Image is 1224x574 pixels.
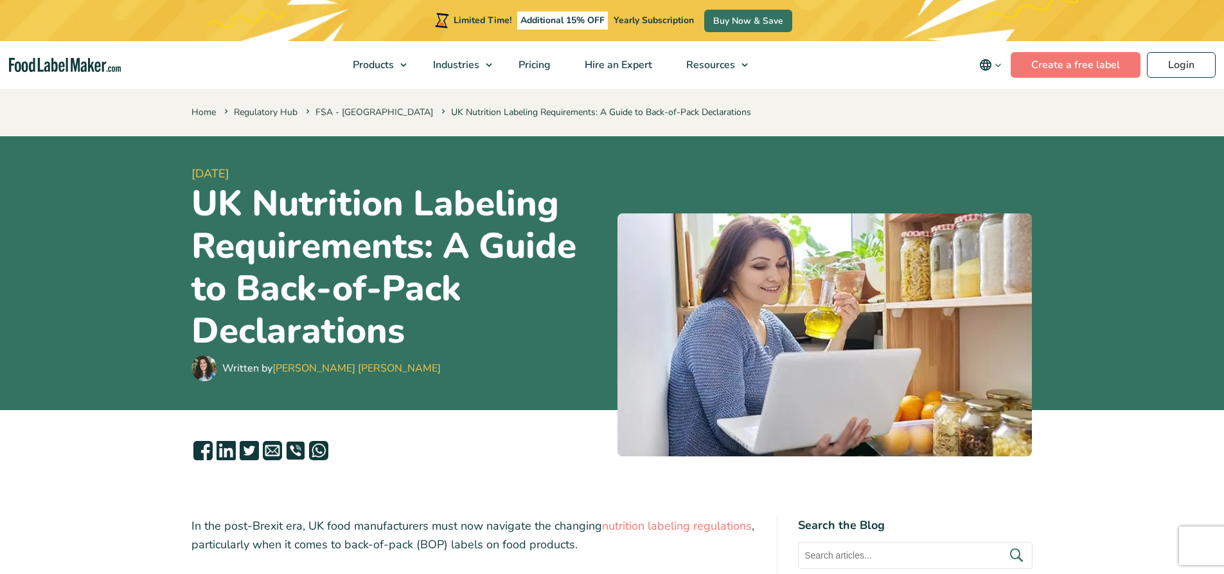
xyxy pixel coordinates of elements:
span: Limited Time! [454,14,511,26]
a: Hire an Expert [568,41,666,89]
h4: Search the Blog [798,517,1033,534]
a: Products [336,41,413,89]
a: Buy Now & Save [704,10,792,32]
img: Maria Abi Hanna - Food Label Maker [191,355,217,381]
span: Pricing [515,58,552,72]
p: In the post-Brexit era, UK food manufacturers must now navigate the changing , particularly when ... [191,517,757,554]
a: Login [1147,52,1216,78]
span: Hire an Expert [581,58,653,72]
input: Search articles... [798,542,1033,569]
h1: UK Nutrition Labeling Requirements: A Guide to Back-of-Pack Declarations [191,183,607,352]
a: Home [191,106,216,118]
span: Yearly Subscription [614,14,694,26]
span: Industries [429,58,481,72]
a: nutrition labeling regulations [602,518,752,534]
a: Resources [670,41,754,89]
a: FSA - [GEOGRAPHIC_DATA] [315,106,433,118]
span: [DATE] [191,165,607,183]
span: UK Nutrition Labeling Requirements: A Guide to Back-of-Pack Declarations [439,106,751,118]
a: [PERSON_NAME] [PERSON_NAME] [272,361,441,375]
div: Written by [222,361,441,376]
a: Create a free label [1011,52,1140,78]
span: Additional 15% OFF [517,12,608,30]
span: Products [349,58,395,72]
a: Pricing [502,41,565,89]
a: Regulatory Hub [234,106,297,118]
span: Resources [682,58,736,72]
a: Industries [416,41,499,89]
